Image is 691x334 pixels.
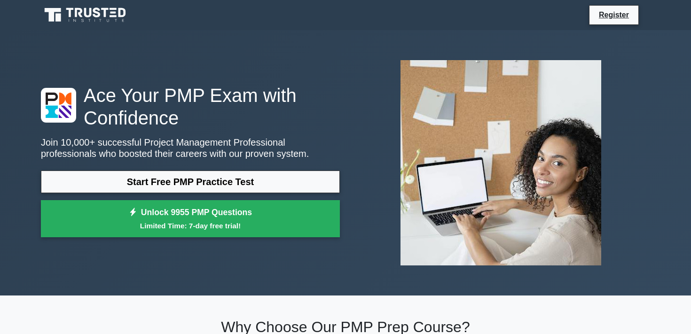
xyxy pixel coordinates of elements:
[41,200,340,238] a: Unlock 9955 PMP QuestionsLimited Time: 7-day free trial!
[41,171,340,193] a: Start Free PMP Practice Test
[41,84,340,129] h1: Ace Your PMP Exam with Confidence
[53,220,328,231] small: Limited Time: 7-day free trial!
[593,9,635,21] a: Register
[41,137,340,159] p: Join 10,000+ successful Project Management Professional professionals who boosted their careers w...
